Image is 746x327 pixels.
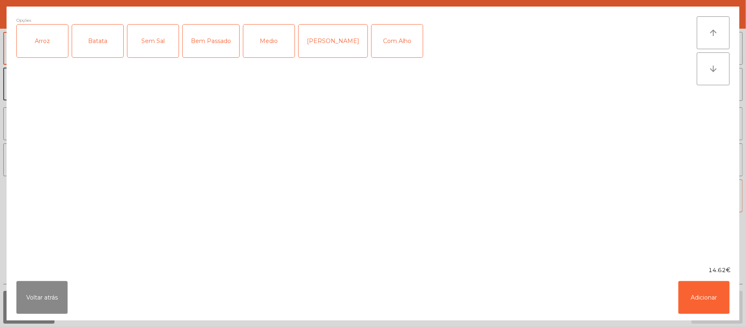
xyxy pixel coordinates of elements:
div: Arroz [17,25,68,57]
button: Adicionar [678,281,730,314]
button: Voltar atrás [16,281,68,314]
i: arrow_upward [708,28,718,38]
div: 14.62€ [7,266,739,275]
span: Opções [16,16,31,24]
i: arrow_downward [708,64,718,74]
div: Com Alho [372,25,423,57]
div: Sem Sal [127,25,179,57]
div: Batata [72,25,123,57]
div: Medio [243,25,295,57]
div: [PERSON_NAME] [299,25,367,57]
button: arrow_downward [697,52,730,85]
button: arrow_upward [697,16,730,49]
div: Bem Passado [183,25,239,57]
